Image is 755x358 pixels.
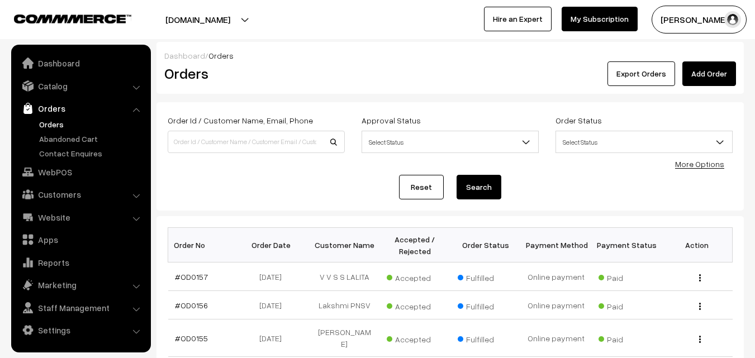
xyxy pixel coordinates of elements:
a: COMMMERCE [14,11,112,25]
span: Select Status [362,132,538,152]
img: Menu [699,303,701,310]
span: Select Status [556,132,732,152]
span: Select Status [555,131,733,153]
td: V V S S LALITA [309,262,379,291]
span: Accepted [387,331,443,345]
th: Customer Name [309,228,379,262]
span: Orders [208,51,234,60]
button: Search [457,175,501,199]
th: Order No [168,228,239,262]
span: Fulfilled [458,331,514,345]
a: Customers [14,184,147,204]
td: [DATE] [239,262,309,291]
a: Settings [14,320,147,340]
span: Fulfilled [458,298,514,312]
a: More Options [675,159,724,169]
h2: Orders [164,65,344,82]
button: Export Orders [607,61,675,86]
a: Marketing [14,275,147,295]
td: Online payment [521,262,591,291]
a: Abandoned Cart [36,133,147,145]
label: Order Status [555,114,602,126]
span: Paid [599,269,654,284]
a: Dashboard [14,53,147,73]
th: Payment Method [521,228,591,262]
a: Staff Management [14,298,147,318]
img: Menu [699,274,701,281]
input: Order Id / Customer Name / Customer Email / Customer Phone [168,131,345,153]
div: / [164,50,736,61]
td: [PERSON_NAME] [309,319,379,357]
a: Orders [14,98,147,118]
a: Reports [14,252,147,273]
img: user [724,11,741,28]
a: #OD0157 [175,272,208,281]
span: Fulfilled [458,269,514,284]
span: Paid [599,331,654,345]
button: [DOMAIN_NAME] [126,6,269,34]
a: Add Order [682,61,736,86]
span: Accepted [387,269,443,284]
a: Website [14,207,147,227]
th: Action [662,228,732,262]
th: Accepted / Rejected [379,228,450,262]
button: [PERSON_NAME] [652,6,747,34]
th: Order Status [450,228,521,262]
span: Select Status [362,131,539,153]
a: Apps [14,230,147,250]
td: Online payment [521,319,591,357]
a: Reset [399,175,444,199]
td: Lakshmi PNSV [309,291,379,319]
td: [DATE] [239,319,309,357]
span: Paid [599,298,654,312]
a: My Subscription [562,7,638,31]
img: COMMMERCE [14,15,131,23]
span: Accepted [387,298,443,312]
a: Hire an Expert [484,7,552,31]
a: WebPOS [14,162,147,182]
img: Menu [699,336,701,343]
td: Online payment [521,291,591,319]
th: Payment Status [591,228,662,262]
a: #OD0156 [175,300,208,310]
th: Order Date [239,228,309,262]
a: Dashboard [164,51,205,60]
label: Order Id / Customer Name, Email, Phone [168,114,313,126]
a: Orders [36,118,147,130]
a: Catalog [14,76,147,96]
a: Contact Enquires [36,147,147,159]
a: #OD0155 [175,333,208,343]
label: Approval Status [362,114,421,126]
td: [DATE] [239,291,309,319]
